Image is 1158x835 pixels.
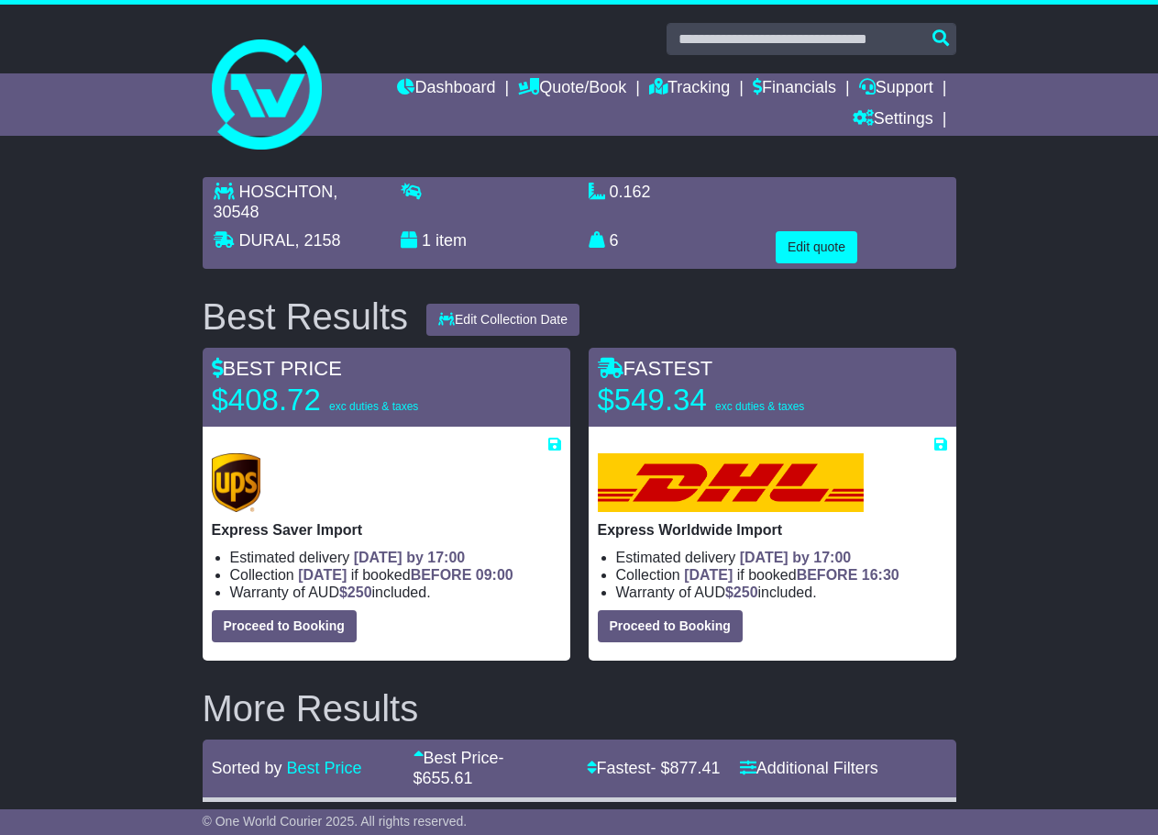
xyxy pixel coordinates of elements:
span: BEFORE [411,567,472,583]
span: BEST PRICE [212,357,342,380]
li: Estimated delivery [230,549,561,566]
a: Settings [853,105,933,136]
img: UPS (new): Express Saver Import [212,453,261,512]
span: $ [725,584,758,600]
span: © One World Courier 2025. All rights reserved. [203,814,468,829]
span: if booked [298,567,513,583]
span: HOSCHTON [239,183,334,201]
li: Collection [616,566,947,584]
span: 6 [610,231,619,250]
span: [DATE] [298,567,347,583]
span: DURAL [239,231,295,250]
span: exc duties & taxes [715,400,804,413]
span: $ [339,584,372,600]
li: Warranty of AUD included. [230,584,561,601]
li: Warranty of AUD included. [616,584,947,601]
span: exc duties & taxes [329,400,418,413]
span: 655.61 [423,769,473,787]
span: [DATE] by 17:00 [740,550,852,565]
span: item [436,231,467,250]
span: 250 [347,584,372,600]
button: Proceed to Booking [212,610,357,642]
button: Edit quote [776,231,857,263]
span: if booked [684,567,899,583]
a: Dashboard [397,73,495,105]
p: $549.34 [598,382,827,418]
span: Sorted by [212,759,282,777]
span: - $ [414,749,504,787]
span: - $ [651,759,721,777]
a: Fastest- $877.41 [587,759,721,777]
span: FASTEST [598,357,713,380]
a: Quote/Book [518,73,626,105]
span: 877.41 [670,759,721,777]
button: Proceed to Booking [598,610,743,642]
li: Collection [230,566,561,584]
span: , 30548 [214,183,338,221]
span: 250 [733,584,758,600]
span: [DATE] by 17:00 [354,550,466,565]
a: Financials [753,73,836,105]
img: DHL: Express Worldwide Import [598,453,864,512]
button: Edit Collection Date [426,304,579,336]
span: 16:30 [862,567,899,583]
a: Best Price [287,759,362,777]
p: Express Worldwide Import [598,521,947,539]
a: Additional Filters [740,759,878,777]
p: $408.72 [212,382,441,418]
a: Support [859,73,933,105]
div: Best Results [193,296,418,337]
a: Best Price- $655.61 [414,749,504,787]
span: BEFORE [797,567,858,583]
p: Express Saver Import [212,521,561,539]
a: Tracking [649,73,730,105]
h2: More Results [203,688,956,729]
li: Estimated delivery [616,549,947,566]
span: [DATE] [684,567,733,583]
span: 09:00 [476,567,513,583]
span: , 2158 [295,231,341,250]
span: 0.162 [610,183,651,201]
span: 1 [422,231,431,250]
